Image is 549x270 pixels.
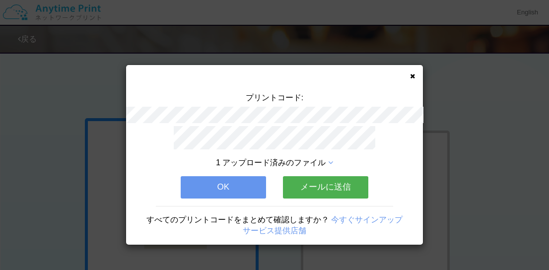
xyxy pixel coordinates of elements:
span: すべてのプリントコードをまとめて確認しますか？ [146,215,329,224]
span: 1 アップロード済みのファイル [216,158,326,167]
span: プリントコード: [246,93,303,102]
a: サービス提供店舗 [243,226,306,235]
a: 今すぐサインアップ [331,215,403,224]
button: メールに送信 [283,176,368,198]
button: OK [181,176,266,198]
